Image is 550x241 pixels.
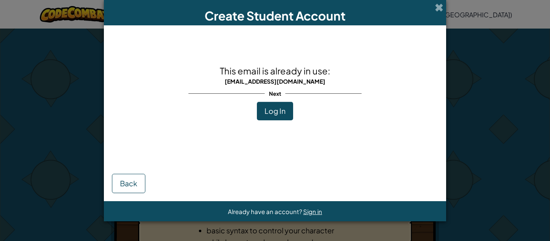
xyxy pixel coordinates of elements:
[112,174,145,193] button: Back
[120,179,137,188] span: Back
[303,208,322,215] a: Sign in
[220,65,330,76] span: This email is already in use:
[228,208,303,215] span: Already have an account?
[225,78,325,85] span: [EMAIL_ADDRESS][DOMAIN_NAME]
[265,106,285,115] span: Log In
[205,8,345,23] span: Create Student Account
[257,102,293,120] button: Log In
[265,88,285,99] span: Next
